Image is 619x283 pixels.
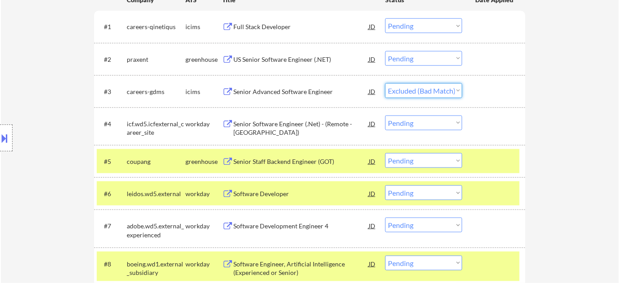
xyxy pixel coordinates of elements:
div: Senior Advanced Software Engineer [233,87,369,96]
div: adobe.wd5.external_experienced [127,222,185,239]
div: Software Development Engineer 4 [233,222,369,231]
div: JD [368,18,377,34]
div: JD [368,185,377,202]
div: JD [368,153,377,169]
div: JD [368,218,377,234]
div: JD [368,51,377,67]
div: US Senior Software Engineer (.NET) [233,55,369,64]
div: #7 [104,222,120,231]
div: icims [185,22,222,31]
div: Software Developer [233,189,369,198]
div: Senior Software Engineer (.Net) - (Remote - [GEOGRAPHIC_DATA]) [233,120,369,137]
div: JD [368,83,377,99]
div: JD [368,256,377,272]
div: greenhouse [185,157,222,166]
div: workday [185,120,222,129]
div: #8 [104,260,120,269]
div: workday [185,189,222,198]
div: Software Engineer, Artificial Intelligence (Experienced or Senior) [233,260,369,277]
div: workday [185,260,222,269]
div: greenhouse [185,55,222,64]
div: icims [185,87,222,96]
div: Senior Staff Backend Engineer (GOT) [233,157,369,166]
div: #1 [104,22,120,31]
div: Full Stack Developer [233,22,369,31]
div: JD [368,116,377,132]
div: boeing.wd1.external_subsidiary [127,260,185,277]
div: workday [185,222,222,231]
div: careers-qinetiqus [127,22,185,31]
